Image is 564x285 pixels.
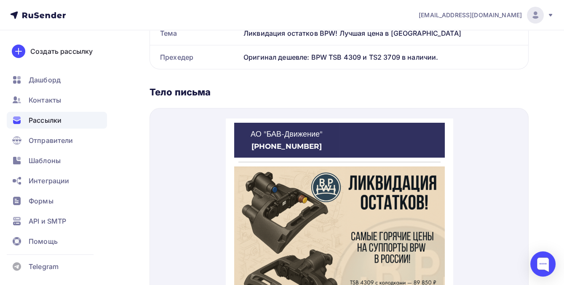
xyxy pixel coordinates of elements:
span: Отправители [29,135,73,145]
span: Помощь [29,236,58,246]
a: Отправители [7,132,107,149]
div: Ликвидация остатков BPW! Лучшая цена в [GEOGRAPHIC_DATA] [240,21,528,45]
a: Дашборд [7,71,107,88]
div: Оригинал дешевле: BPW TSB 4309 и TS2 3709 в наличии. [240,45,528,69]
a: Формы [7,193,107,209]
span: API и SMTP [29,216,66,226]
div: Тема [150,21,240,45]
span: Шаблоны [29,156,61,166]
strong: [PHONE_NUMBER] [26,24,96,32]
table: divider [13,43,215,44]
span: Рассылки [29,115,61,125]
div: Прехедер [150,45,240,69]
p: АО "БАВ-Движение" [13,11,110,21]
a: [EMAIL_ADDRESS][DOMAIN_NAME] [419,7,554,24]
a: Контакты [7,92,107,108]
span: Интеграции [29,176,69,186]
span: Контакты [29,95,61,105]
div: Создать рассылку [30,46,93,56]
a: Рассылки [7,112,107,129]
div: Тело письма [150,86,529,98]
span: Telegram [29,261,59,272]
span: Формы [29,196,53,206]
span: Дашборд [29,75,61,85]
span: [EMAIL_ADDRESS][DOMAIN_NAME] [419,11,522,19]
a: Шаблоны [7,152,107,169]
